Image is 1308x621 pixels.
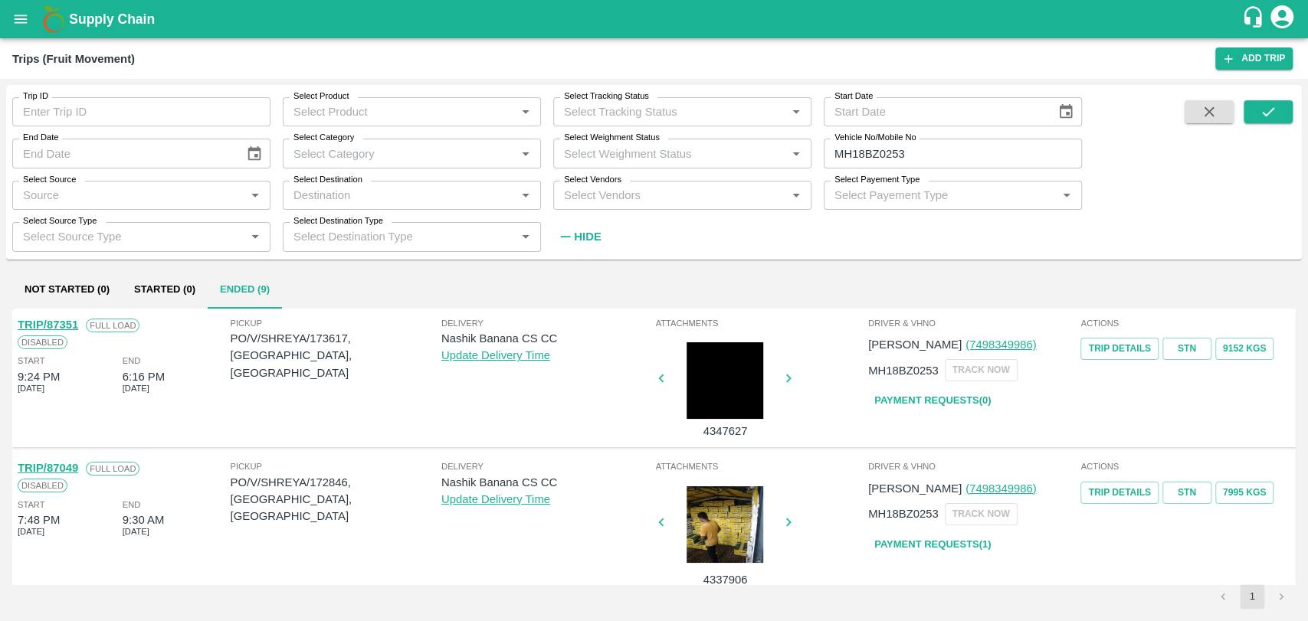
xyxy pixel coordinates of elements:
div: 6:16 PM [123,368,165,385]
input: Enter Trip ID [12,97,270,126]
span: Full Load [86,462,139,476]
span: [PERSON_NAME] [868,338,962,351]
input: Select Category [287,143,511,163]
label: Select Source Type [23,215,97,227]
button: open drawer [3,2,38,37]
input: End Date [12,139,234,168]
a: Update Delivery Time [441,493,550,505]
p: PO/V/SHREYA/172846, [GEOGRAPHIC_DATA], [GEOGRAPHIC_DATA] [231,474,441,525]
button: Open [1057,185,1077,205]
button: Open [786,144,806,164]
input: Source [17,185,241,205]
span: Driver & VHNo [868,459,1078,473]
label: Select Tracking Status [564,90,649,103]
label: End Date [23,132,58,144]
label: Select Category [293,132,354,144]
img: logo [38,4,69,34]
label: Select Product [293,90,349,103]
label: Start Date [834,90,873,103]
button: Started (0) [122,272,208,309]
div: 9:24 PM [18,368,60,385]
button: Open [516,185,536,205]
span: End [123,498,141,512]
span: Start [18,498,44,512]
span: [DATE] [18,525,44,538]
a: Add Trip [1215,47,1293,70]
a: TRIP/87049 [18,462,78,474]
p: 4347627 [667,423,782,440]
span: [DATE] [123,525,149,538]
input: Select Vendors [558,185,782,205]
span: Delivery [441,316,652,330]
p: Nashik Banana CS CC [441,330,652,347]
span: Disabled [18,479,67,492]
input: Select Product [287,102,511,122]
span: Actions [1080,459,1290,473]
div: 7:48 PM [18,512,60,528]
b: Supply Chain [69,11,155,27]
input: Start Date [824,97,1045,126]
span: Driver & VHNo [868,316,1078,330]
span: Pickup [231,459,441,473]
span: Actions [1080,316,1290,330]
input: Select Source Type [17,227,241,247]
p: Nashik Banana CS CC [441,474,652,491]
input: Select Payement Type [828,185,1032,205]
button: Ended (9) [208,272,282,309]
button: 7995 Kgs [1215,482,1274,504]
label: Select Weighment Status [564,132,660,144]
span: [PERSON_NAME] [868,482,962,495]
button: Open [245,227,265,247]
button: page 1 [1240,584,1264,609]
a: Payment Requests(1) [868,531,997,558]
label: Select Payement Type [834,174,920,186]
p: MH18BZ0253 [868,362,939,379]
span: Disabled [18,335,67,349]
label: Select Destination [293,174,362,186]
a: Update Delivery Time [441,349,550,361]
p: 4337906 [667,571,782,588]
a: STN [1162,338,1211,360]
label: Trip ID [23,90,48,103]
div: Trips (Fruit Movement) [12,49,135,69]
button: Open [786,185,806,205]
input: Select Tracking Status [558,102,762,122]
strong: Hide [574,230,601,243]
span: [DATE] [123,381,149,395]
button: Hide [553,224,605,250]
button: Open [516,102,536,122]
button: Open [786,102,806,122]
a: (7498349986) [965,482,1036,495]
span: Full Load [86,319,139,332]
div: account of current user [1268,3,1296,35]
a: Trip Details [1080,482,1158,504]
a: TRIP/87351 [18,319,78,331]
input: Destination [287,185,511,205]
p: PO/V/SHREYA/173617, [GEOGRAPHIC_DATA], [GEOGRAPHIC_DATA] [231,330,441,381]
button: Open [245,185,265,205]
span: Pickup [231,316,441,330]
label: Vehicle No/Mobile No [834,132,916,144]
span: Start [18,354,44,368]
button: Not Started (0) [12,272,122,309]
span: End [123,354,141,368]
button: Open [516,227,536,247]
span: Attachments [655,316,865,330]
input: Enter Vehicle No/Mobile No [824,139,1082,168]
label: Select Vendors [564,174,621,186]
nav: pagination navigation [1208,584,1296,609]
a: Supply Chain [69,8,1241,30]
a: (7498349986) [965,338,1036,351]
a: Payment Requests(0) [868,387,997,414]
div: customer-support [1241,5,1268,33]
button: Choose date [1051,97,1080,126]
label: Select Source [23,174,76,186]
button: 9152 Kgs [1215,338,1274,360]
input: Select Destination Type [287,227,511,247]
a: STN [1162,482,1211,504]
a: Trip Details [1080,338,1158,360]
p: MH18BZ0253 [868,505,939,522]
span: Delivery [441,459,652,473]
label: Select Destination Type [293,215,383,227]
span: Attachments [655,459,865,473]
